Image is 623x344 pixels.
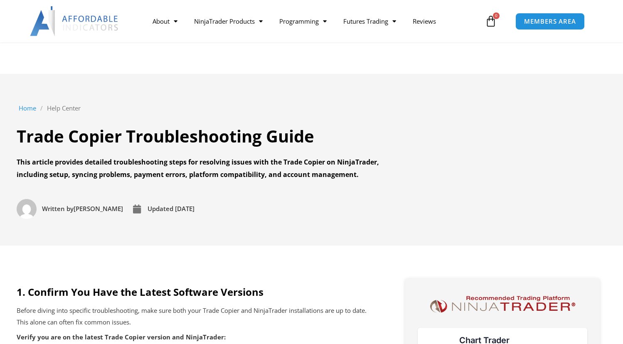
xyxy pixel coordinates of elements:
[19,103,36,114] a: Home
[144,12,483,31] nav: Menu
[30,6,119,36] img: LogoAI | Affordable Indicators – NinjaTrader
[47,103,81,114] a: Help Center
[17,156,399,181] div: This article provides detailed troubleshooting steps for resolving issues with the Trade Copier o...
[186,12,271,31] a: NinjaTrader Products
[40,203,123,215] span: [PERSON_NAME]
[524,18,576,25] span: MEMBERS AREA
[426,293,579,315] img: NinjaTrader Logo | Affordable Indicators – NinjaTrader
[515,13,585,30] a: MEMBERS AREA
[335,12,404,31] a: Futures Trading
[17,199,37,219] img: Picture of David Koehler
[144,12,186,31] a: About
[17,305,376,328] p: Before diving into specific troubleshooting, make sure both your Trade Copier and NinjaTrader ins...
[17,285,263,299] strong: 1. Confirm You Have the Latest Software Versions
[271,12,335,31] a: Programming
[40,103,43,114] span: /
[175,204,195,213] time: [DATE]
[17,125,399,148] h1: Trade Copier Troubleshooting Guide
[148,204,173,213] span: Updated
[404,12,444,31] a: Reviews
[17,333,226,341] strong: Verify you are on the latest Trade Copier version and NinjaTrader:
[473,9,509,33] a: 0
[493,12,500,19] span: 0
[42,204,74,213] span: Written by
